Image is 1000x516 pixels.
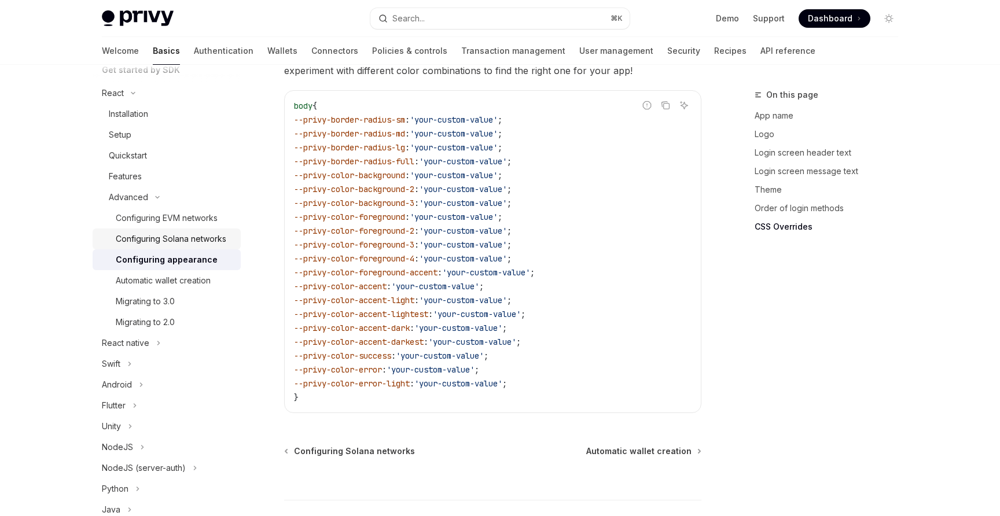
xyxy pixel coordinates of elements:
[667,37,700,65] a: Security
[414,378,502,389] span: 'your-custom-value'
[498,142,502,153] span: ;
[294,392,299,403] span: }
[677,98,692,113] button: Ask AI
[116,211,218,225] div: Configuring EVM networks
[294,101,312,111] span: body
[414,323,502,333] span: 'your-custom-value'
[294,337,424,347] span: --privy-color-accent-darkest
[93,83,241,104] button: React
[391,281,479,292] span: 'your-custom-value'
[442,267,530,278] span: 'your-custom-value'
[507,198,512,208] span: ;
[116,294,175,308] div: Migrating to 3.0
[414,226,419,236] span: :
[294,295,414,305] span: --privy-color-accent-light
[102,37,139,65] a: Welcome
[109,190,148,204] div: Advanced
[405,170,410,180] span: :
[755,125,907,143] a: Logo
[93,228,241,249] a: Configuring Solana networks
[419,295,507,305] span: 'your-custom-value'
[428,337,516,347] span: 'your-custom-value'
[755,218,907,236] a: CSS Overrides
[153,37,180,65] a: Basics
[419,156,507,167] span: 'your-custom-value'
[484,351,488,361] span: ;
[507,184,512,194] span: ;
[312,101,317,111] span: {
[414,184,419,194] span: :
[102,461,186,475] div: NodeJS (server-auth)
[102,419,121,433] div: Unity
[414,239,419,250] span: :
[102,86,124,100] div: React
[294,351,391,361] span: --privy-color-success
[285,445,415,457] a: Configuring Solana networks
[93,166,241,187] a: Features
[93,208,241,228] a: Configuring EVM networks
[428,309,433,319] span: :
[433,309,521,319] span: 'your-custom-value'
[311,37,358,65] a: Connectors
[586,445,700,457] a: Automatic wallet creation
[419,226,507,236] span: 'your-custom-value'
[419,184,507,194] span: 'your-custom-value'
[382,364,387,375] span: :
[294,212,405,222] span: --privy-color-foreground
[502,378,507,389] span: ;
[507,226,512,236] span: ;
[755,180,907,199] a: Theme
[294,156,414,167] span: --privy-border-radius-full
[387,364,475,375] span: 'your-custom-value'
[639,98,655,113] button: Report incorrect code
[414,198,419,208] span: :
[530,267,535,278] span: ;
[294,323,410,333] span: --privy-color-accent-dark
[93,187,241,208] button: Advanced
[419,253,507,264] span: 'your-custom-value'
[507,156,512,167] span: ;
[116,253,218,267] div: Configuring appearance
[116,232,226,246] div: Configuring Solana networks
[294,115,405,125] span: --privy-border-radius-sm
[116,274,211,288] div: Automatic wallet creation
[410,170,498,180] span: 'your-custom-value'
[507,239,512,250] span: ;
[294,364,382,375] span: --privy-color-error
[294,226,414,236] span: --privy-color-foreground-2
[294,239,414,250] span: --privy-color-foreground-3
[755,162,907,180] a: Login screen message text
[102,357,120,371] div: Swift
[391,351,396,361] span: :
[753,13,785,24] a: Support
[93,437,241,458] button: NodeJS
[405,212,410,222] span: :
[507,253,512,264] span: ;
[414,295,419,305] span: :
[755,106,907,125] a: App name
[93,104,241,124] a: Installation
[93,478,241,499] button: Python
[93,312,241,333] a: Migrating to 2.0
[808,13,852,24] span: Dashboard
[658,98,673,113] button: Copy the contents from the code block
[410,378,414,389] span: :
[521,309,525,319] span: ;
[419,239,507,250] span: 'your-custom-value'
[410,212,498,222] span: 'your-custom-value'
[102,378,132,392] div: Android
[102,336,149,350] div: React native
[294,267,437,278] span: --privy-color-foreground-accent
[396,351,484,361] span: 'your-custom-value'
[766,88,818,102] span: On this page
[294,378,410,389] span: --privy-color-error-light
[437,267,442,278] span: :
[294,309,428,319] span: --privy-color-accent-lightest
[410,115,498,125] span: 'your-custom-value'
[109,107,148,121] div: Installation
[714,37,747,65] a: Recipes
[93,374,241,395] button: Android
[93,124,241,145] a: Setup
[405,128,410,139] span: :
[294,170,405,180] span: --privy-color-background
